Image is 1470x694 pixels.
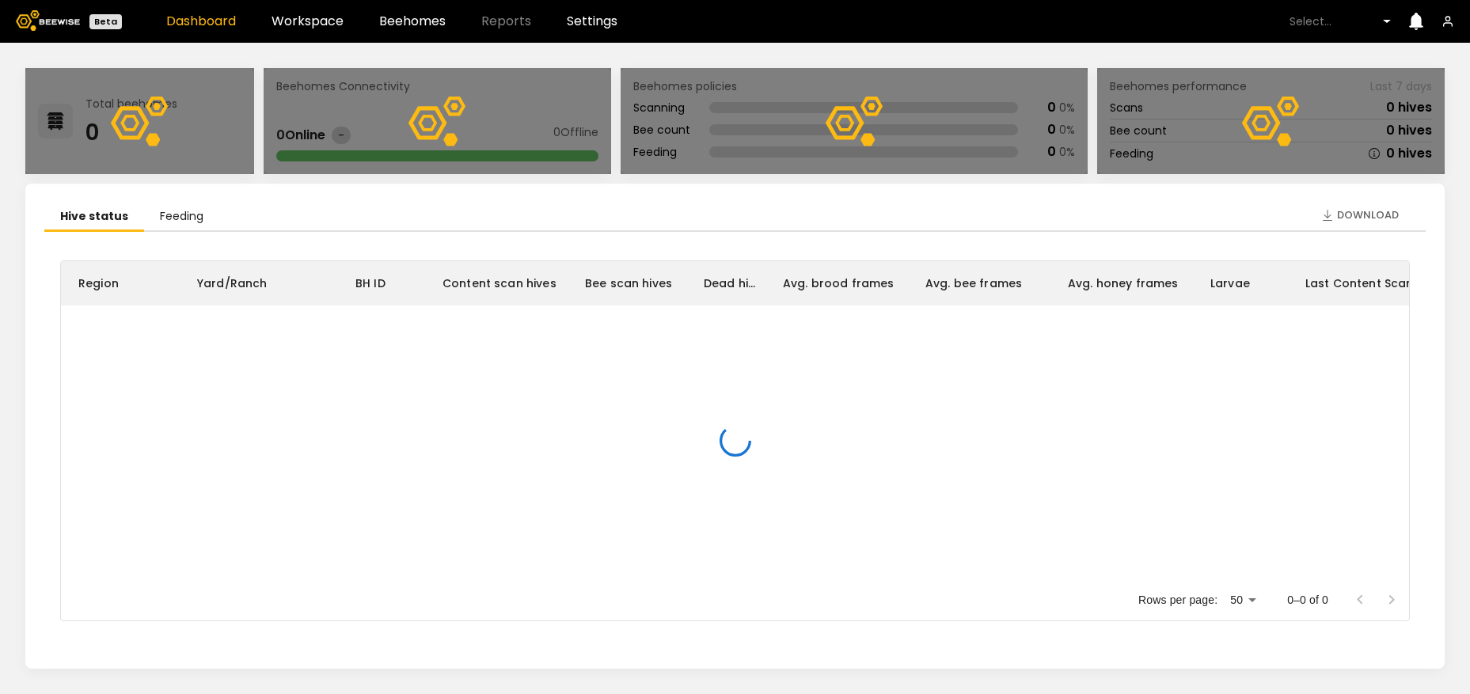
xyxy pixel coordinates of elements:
div: Avg. bee frames [908,261,1050,305]
div: BH ID [355,261,386,305]
a: Beehomes [379,15,446,28]
span: Download [1337,207,1399,223]
a: Dashboard [166,15,236,28]
div: Beta [89,14,122,29]
div: Larvae [1210,261,1250,305]
div: Bee scan hives [568,261,686,305]
a: Workspace [272,15,344,28]
div: Region [61,261,180,305]
div: Region [78,261,119,305]
div: Avg. bee frames [925,261,1022,305]
div: Avg. brood frames [783,261,895,305]
span: Reports [481,15,531,28]
li: Hive status [44,203,144,232]
a: Settings [567,15,617,28]
img: Beewise logo [16,10,80,31]
div: Avg. honey frames [1068,261,1179,305]
div: Larvae [1193,261,1288,305]
div: Dead hives [704,261,756,305]
li: Feeding [144,203,219,232]
div: Avg. brood frames [765,261,908,305]
div: Last Content Scan [1288,261,1438,305]
p: Rows per page: [1138,592,1217,608]
div: Yard/Ranch [197,261,268,305]
div: Yard/Ranch [180,261,338,305]
div: Last Content Scan [1305,261,1414,305]
div: Bee scan hives [585,261,672,305]
div: Dead hives [686,261,765,305]
div: Avg. honey frames [1050,261,1193,305]
div: 50 [1224,589,1262,612]
div: Content scan hives [443,261,556,305]
button: Download [1313,203,1407,228]
div: Content scan hives [425,261,568,305]
p: 0–0 of 0 [1287,592,1328,608]
div: BH ID [338,261,425,305]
